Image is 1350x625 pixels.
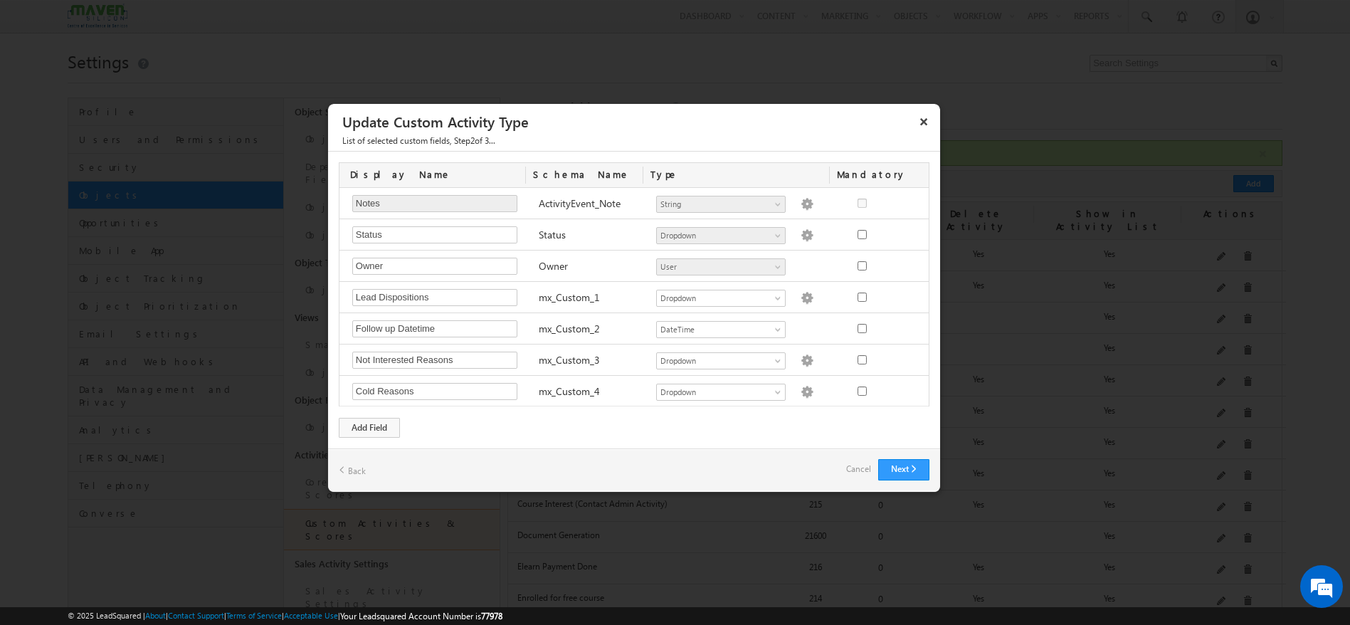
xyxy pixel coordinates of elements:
[539,290,600,304] label: mx_Custom_1
[657,323,773,336] span: DateTime
[656,258,786,275] a: User
[539,322,600,335] label: mx_Custom_2
[801,292,813,305] img: Populate Options
[801,354,813,367] img: Populate Options
[145,611,166,620] a: About
[539,384,600,398] label: mx_Custom_4
[657,198,773,211] span: String
[339,459,366,481] a: Back
[657,229,773,242] span: Dropdown
[539,259,568,273] label: Owner
[656,321,786,338] a: DateTime
[526,163,644,187] div: Schema Name
[339,418,400,438] div: Add Field
[284,611,338,620] a: Acceptable Use
[481,611,502,621] span: 77978
[830,163,912,187] div: Mandatory
[878,459,929,480] button: Next
[656,352,786,369] a: Dropdown
[656,196,786,213] a: String
[912,109,935,134] button: ×
[226,611,282,620] a: Terms of Service
[846,459,871,479] a: Cancel
[656,384,786,401] a: Dropdown
[470,135,475,146] span: 2
[656,290,786,307] a: Dropdown
[340,611,502,621] span: Your Leadsquared Account Number is
[539,353,600,367] label: mx_Custom_3
[539,196,621,210] label: ActivityEvent_Note
[657,261,773,273] span: User
[656,227,786,244] a: Dropdown
[342,135,495,146] span: , Step of 3...
[801,386,813,399] img: Populate Options
[657,386,773,399] span: Dropdown
[342,135,450,146] span: List of selected custom fields
[342,109,935,134] h3: Update Custom Activity Type
[657,354,773,367] span: Dropdown
[539,228,566,241] label: Status
[339,163,526,187] div: Display Name
[68,609,502,623] span: © 2025 LeadSquared | | | | |
[801,229,813,242] img: Populate Options
[657,292,773,305] span: Dropdown
[643,163,830,187] div: Type
[801,198,813,211] img: Populate Options
[168,611,224,620] a: Contact Support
